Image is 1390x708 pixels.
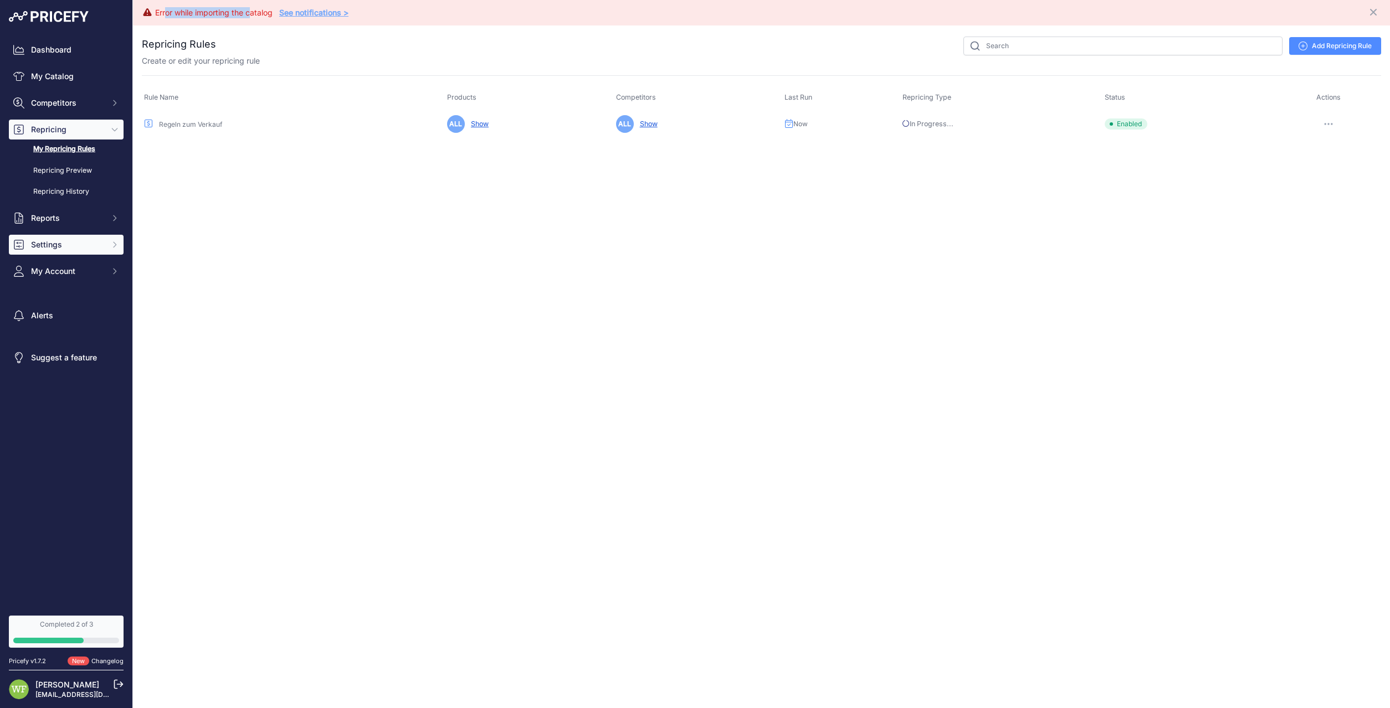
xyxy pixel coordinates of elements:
span: Repricing [31,124,104,135]
span: Competitors [616,93,656,101]
span: Reports [31,213,104,224]
span: ALL [447,115,465,133]
button: My Account [9,261,124,281]
input: Search [963,37,1283,55]
a: Repricing History [9,182,124,201]
button: Repricing [9,120,124,139]
a: My Catalog [9,66,124,86]
a: See notifications > [279,8,348,17]
a: Completed 2 of 3 [9,616,124,648]
a: Changelog [91,657,124,665]
button: Settings [9,235,124,255]
span: Competitors [31,97,104,108]
a: Show [635,120,658,128]
div: Error while importing the catalog [155,7,273,18]
a: My Repricing Rules [9,139,124,159]
a: Repricing Preview [9,161,124,180]
div: Pricefy v1.7.2 [9,657,46,666]
a: [PERSON_NAME] [35,680,99,689]
div: Completed 2 of 3 [13,620,119,629]
a: Add Repricing Rule [1289,37,1381,55]
nav: Sidebar [9,40,124,602]
span: In Progress... [902,120,953,128]
span: Status [1105,93,1125,101]
a: Suggest a feature [9,348,124,368]
a: [EMAIL_ADDRESS][DOMAIN_NAME] [35,690,151,699]
button: Close [1368,4,1381,18]
h2: Repricing Rules [142,37,216,52]
a: Alerts [9,306,124,325]
button: Reports [9,208,124,228]
span: Enabled [1105,118,1147,130]
p: Create or edit your repricing rule [142,55,260,66]
span: Settings [31,239,104,250]
a: Show [466,120,489,128]
a: Regeln zum Verkauf [159,120,222,128]
span: Now [793,120,808,128]
span: My Account [31,266,104,277]
button: Competitors [9,93,124,113]
span: New [68,657,89,666]
span: Rule Name [144,93,178,101]
img: Pricefy Logo [9,11,89,22]
span: Last Run [784,93,812,101]
span: ALL [616,115,634,133]
span: Actions [1316,93,1341,101]
span: Repricing Type [902,93,951,101]
a: Dashboard [9,40,124,60]
span: Products [447,93,476,101]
